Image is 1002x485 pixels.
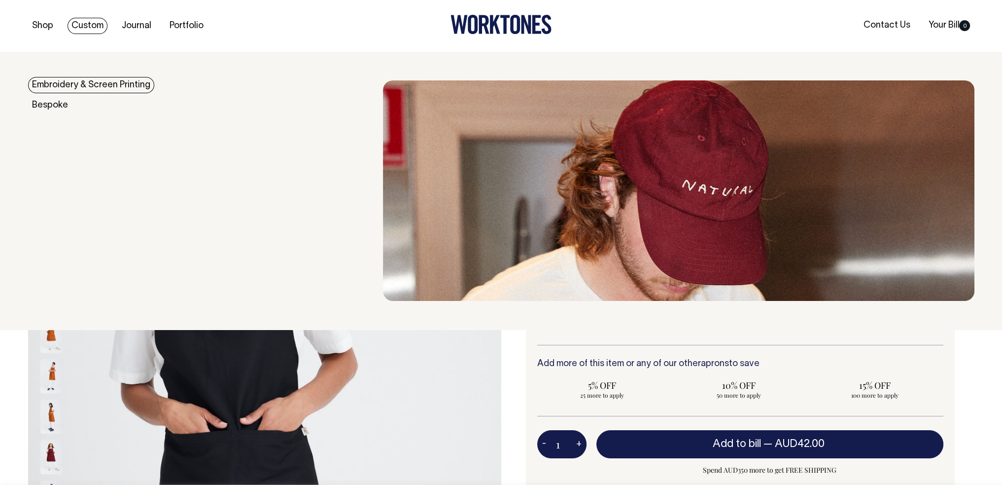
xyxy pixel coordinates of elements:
span: 50 more to apply [678,391,799,399]
span: 100 more to apply [815,391,935,399]
span: 0 [959,20,970,31]
span: AUD42.00 [775,439,825,449]
input: 5% OFF 25 more to apply [537,376,668,402]
input: 15% OFF 100 more to apply [810,376,940,402]
span: — [763,439,827,449]
a: Portfolio [166,18,207,34]
a: Contact Us [859,17,914,34]
img: rust [40,319,63,353]
button: - [537,435,551,454]
button: + [571,435,587,454]
img: embroidery & Screen Printing [383,80,974,301]
a: Shop [28,18,57,34]
img: rust [40,400,63,434]
input: 10% OFF 50 more to apply [673,376,804,402]
span: Spend AUD350 more to get FREE SHIPPING [596,464,943,476]
span: Add to bill [713,439,761,449]
span: 5% OFF [542,379,663,391]
a: aprons [701,360,729,368]
button: Add to bill —AUD42.00 [596,430,943,458]
a: Bespoke [28,97,72,113]
img: burgundy [40,440,63,475]
h6: Add more of this item or any of our other to save [537,359,943,369]
a: Embroidery & Screen Printing [28,77,154,93]
span: 25 more to apply [542,391,663,399]
a: Custom [68,18,107,34]
a: Journal [118,18,155,34]
a: Your Bill0 [924,17,974,34]
span: 10% OFF [678,379,799,391]
img: rust [40,359,63,394]
span: 15% OFF [815,379,935,391]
